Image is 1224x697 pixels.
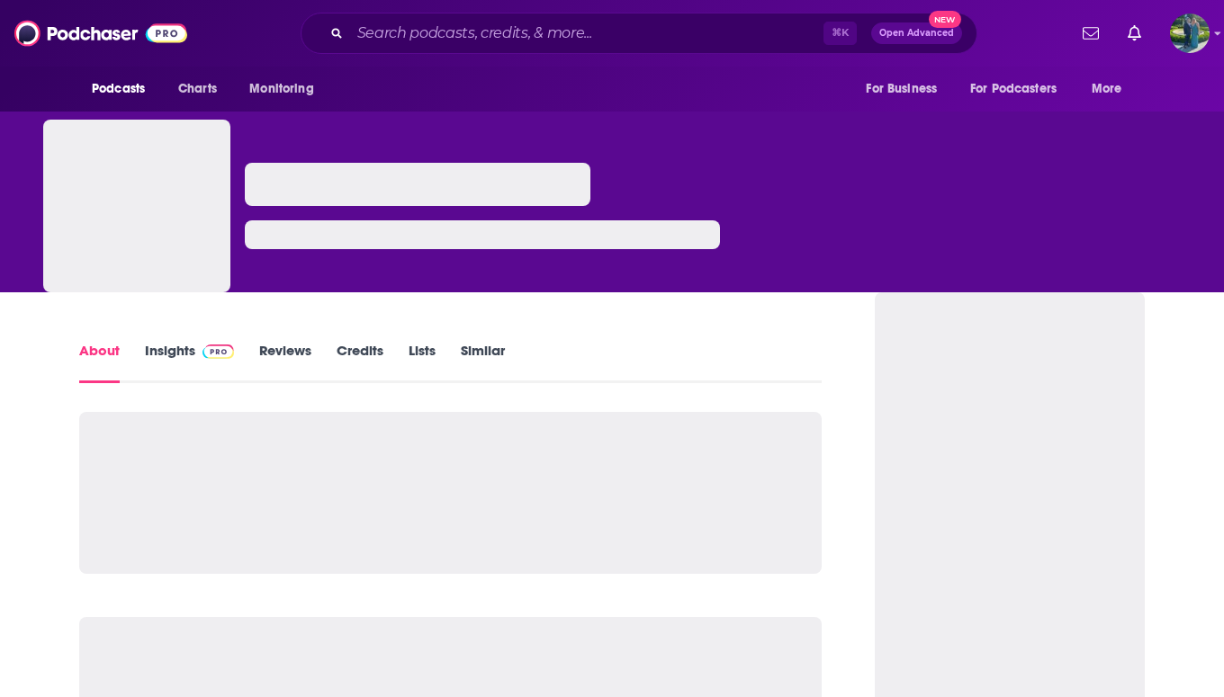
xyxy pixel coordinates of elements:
span: For Podcasters [970,76,1057,102]
span: New [929,11,961,28]
a: Charts [166,72,228,106]
a: Reviews [259,342,311,383]
span: For Business [866,76,937,102]
span: Open Advanced [879,29,954,38]
button: Open AdvancedNew [871,22,962,44]
span: Charts [178,76,217,102]
button: open menu [237,72,337,106]
a: InsightsPodchaser Pro [145,342,234,383]
a: About [79,342,120,383]
button: open menu [79,72,168,106]
button: open menu [1079,72,1145,106]
button: Show profile menu [1170,13,1210,53]
div: Search podcasts, credits, & more... [301,13,977,54]
img: Podchaser Pro [202,344,234,359]
input: Search podcasts, credits, & more... [350,19,823,48]
span: More [1092,76,1122,102]
a: Show notifications dropdown [1075,18,1106,49]
span: Logged in as MegBeccari [1170,13,1210,53]
a: Credits [337,342,383,383]
span: ⌘ K [823,22,857,45]
button: open menu [958,72,1083,106]
img: Podchaser - Follow, Share and Rate Podcasts [14,16,187,50]
a: Show notifications dropdown [1120,18,1148,49]
a: Similar [461,342,505,383]
img: User Profile [1170,13,1210,53]
button: open menu [853,72,959,106]
a: Lists [409,342,436,383]
span: Podcasts [92,76,145,102]
span: Monitoring [249,76,313,102]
